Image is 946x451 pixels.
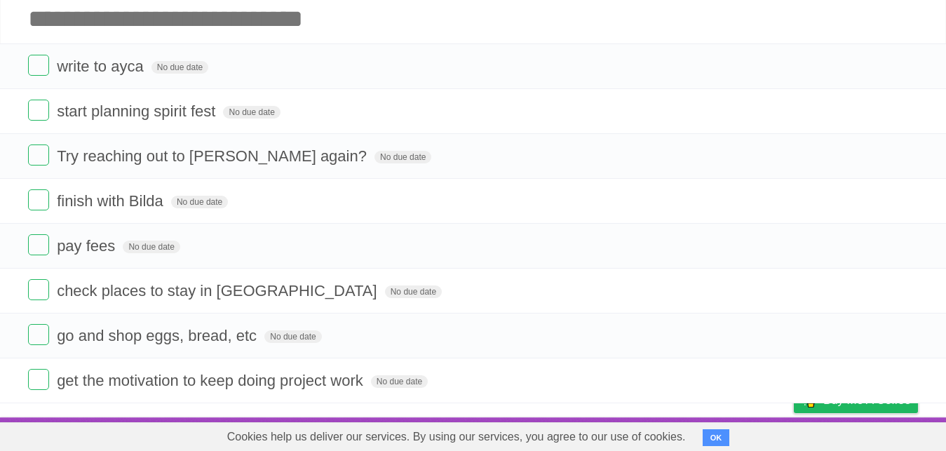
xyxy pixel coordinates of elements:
span: write to ayca [57,58,147,75]
label: Done [28,234,49,255]
a: About [607,421,637,447]
span: get the motivation to keep doing project work [57,372,367,389]
span: No due date [374,151,431,163]
label: Done [28,55,49,76]
label: Done [28,369,49,390]
span: finish with Bilda [57,192,167,210]
a: Privacy [776,421,812,447]
span: Try reaching out to [PERSON_NAME] again? [57,147,370,165]
label: Done [28,189,49,210]
button: OK [703,429,730,446]
span: pay fees [57,237,119,255]
span: No due date [171,196,228,208]
span: No due date [151,61,208,74]
span: No due date [371,375,428,388]
label: Done [28,324,49,345]
label: Done [28,100,49,121]
a: Developers [654,421,710,447]
span: Cookies help us deliver our services. By using our services, you agree to our use of cookies. [213,423,700,451]
span: No due date [123,241,180,253]
span: check places to stay in [GEOGRAPHIC_DATA] [57,282,380,299]
span: No due date [223,106,280,119]
label: Done [28,144,49,166]
a: Suggest a feature [830,421,918,447]
span: No due date [264,330,321,343]
span: go and shop eggs, bread, etc [57,327,260,344]
a: Terms [728,421,759,447]
span: Buy me a coffee [823,388,911,412]
label: Done [28,279,49,300]
span: No due date [385,285,442,298]
span: start planning spirit fest [57,102,219,120]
